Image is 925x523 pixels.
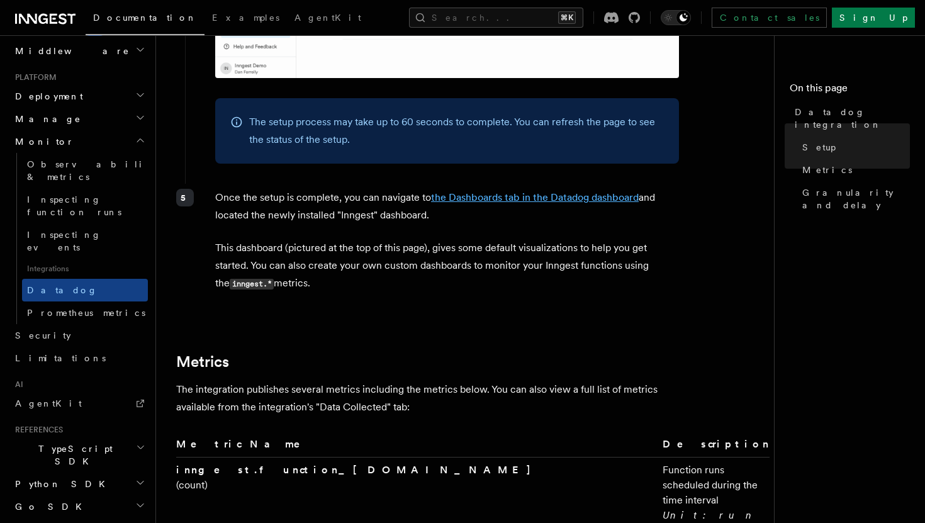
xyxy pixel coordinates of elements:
span: References [10,425,63,435]
a: Granularity and delay [797,181,910,217]
span: Prometheus metrics [27,308,145,318]
a: Contact sales [712,8,827,28]
a: AgentKit [287,4,369,34]
strong: Metric Name [176,438,318,450]
h4: On this page [790,81,910,101]
a: the Dashboards tab in the Datadog dashboard [431,191,639,203]
em: Unit: run [663,509,756,521]
span: AI [10,380,23,390]
kbd: ⌘K [558,11,576,24]
button: Deployment [10,85,148,108]
a: Datadog [22,279,148,301]
span: Monitor [10,135,74,148]
span: Examples [212,13,279,23]
a: Setup [797,136,910,159]
span: Deployment [10,90,83,103]
div: 5 [176,189,194,206]
a: Metrics [176,353,229,371]
span: Go SDK [10,500,89,513]
span: AgentKit [15,398,82,408]
a: Metrics [797,159,910,181]
span: Metrics [802,164,852,176]
span: Security [15,330,71,340]
a: Prometheus metrics [22,301,148,324]
button: Go SDK [10,495,148,518]
span: Middleware [10,45,130,57]
span: Manage [10,113,81,125]
p: Once the setup is complete, you can navigate to and located the newly installed "Inngest" dashboard. [215,189,679,224]
a: AgentKit [10,392,148,415]
span: Python SDK [10,478,113,490]
p: The setup process may take up to 60 seconds to complete. You can refresh the page to see the stat... [249,113,664,149]
strong: inngest.function_[DOMAIN_NAME] [176,464,541,476]
code: inngest.* [230,279,274,290]
span: Documentation [93,13,197,23]
a: Examples [205,4,287,34]
span: Granularity and delay [802,186,910,211]
span: Observability & metrics [27,159,157,182]
span: Limitations [15,353,106,363]
button: Monitor [10,130,148,153]
span: AgentKit [294,13,361,23]
span: Platform [10,72,57,82]
a: Security [10,324,148,347]
button: TypeScript SDK [10,437,148,473]
a: Datadog integration [790,101,910,136]
span: Inspecting function runs [27,194,121,217]
a: Sign Up [832,8,915,28]
span: Integrations [22,259,148,279]
a: Limitations [10,347,148,369]
span: TypeScript SDK [10,442,136,468]
p: This dashboard (pictured at the top of this page), gives some default visualizations to help you ... [215,239,679,293]
button: Python SDK [10,473,148,495]
span: Datadog integration [795,106,910,131]
strong: Description [663,438,770,450]
span: Inspecting events [27,230,101,252]
a: Observability & metrics [22,153,148,188]
a: Inspecting function runs [22,188,148,223]
button: Manage [10,108,148,130]
button: Middleware [10,40,148,62]
button: Search...⌘K [409,8,583,28]
button: Toggle dark mode [661,10,691,25]
a: Inspecting events [22,223,148,259]
span: Datadog [27,285,98,295]
p: The integration publishes several metrics including the metrics below. You can also view a full l... [176,381,680,416]
div: Monitor [10,153,148,324]
span: Setup [802,141,836,154]
a: Documentation [86,4,205,35]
